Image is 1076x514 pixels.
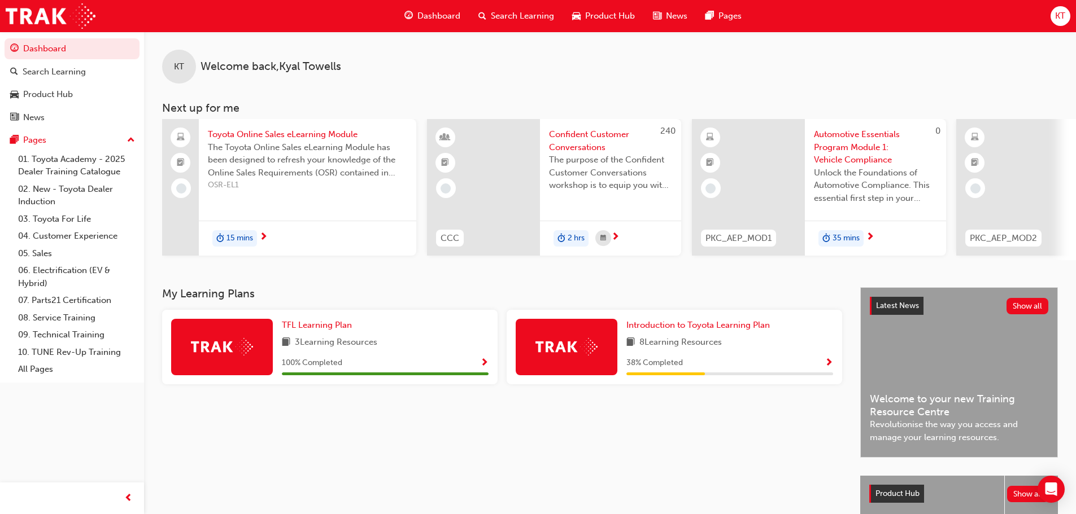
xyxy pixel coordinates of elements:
[876,301,919,310] span: Latest News
[174,60,184,73] span: KT
[706,130,714,145] span: learningResourceType_ELEARNING-icon
[626,320,770,330] span: Introduction to Toyota Learning Plan
[10,44,19,54] span: guage-icon
[1038,476,1065,503] div: Open Intercom Messenger
[441,232,459,245] span: CCC
[706,156,714,170] span: booktick-icon
[162,287,842,300] h3: My Learning Plans
[971,156,979,170] span: booktick-icon
[1007,486,1049,502] button: Show all
[14,344,140,361] a: 10. TUNE Rev-Up Training
[626,319,774,332] a: Introduction to Toyota Learning Plan
[866,232,874,243] span: next-icon
[705,183,716,194] span: learningRecordVerb_NONE-icon
[825,358,833,368] span: Show Progress
[5,38,140,59] a: Dashboard
[14,227,140,245] a: 04. Customer Experience
[14,292,140,309] a: 07. Parts21 Certification
[568,232,585,245] span: 2 hrs
[5,130,140,151] button: Pages
[226,232,253,245] span: 15 mins
[10,90,19,100] span: car-icon
[395,5,469,28] a: guage-iconDashboard
[124,491,133,506] span: prev-icon
[935,126,940,136] span: 0
[705,232,772,245] span: PKC_AEP_MOD1
[10,67,18,77] span: search-icon
[295,336,377,350] span: 3 Learning Resources
[191,338,253,355] img: Trak
[10,113,19,123] span: news-icon
[216,231,224,246] span: duration-icon
[692,119,946,256] a: 0PKC_AEP_MOD1Automotive Essentials Program Module 1: Vehicle ComplianceUnlock the Foundations of ...
[14,309,140,327] a: 08. Service Training
[549,128,672,153] span: Confident Customer Conversations
[971,130,979,145] span: learningResourceType_ELEARNING-icon
[162,119,416,256] a: Toyota Online Sales eLearning ModuleThe Toyota Online Sales eLearning Module has been designed to...
[14,210,140,228] a: 03. Toyota For Life
[417,10,460,23] span: Dashboard
[478,9,486,23] span: search-icon
[491,10,554,23] span: Search Learning
[208,179,407,192] span: OSR-EL1
[176,183,186,194] span: learningRecordVerb_NONE-icon
[814,166,937,205] span: Unlock the Foundations of Automotive Compliance. This essential first step in your Automotive Ess...
[696,5,751,28] a: pages-iconPages
[814,128,937,166] span: Automotive Essentials Program Module 1: Vehicle Compliance
[860,287,1058,458] a: Latest NewsShow allWelcome to your new Training Resource CentreRevolutionise the way you access a...
[1051,6,1070,26] button: KT
[705,9,714,23] span: pages-icon
[208,128,407,141] span: Toyota Online Sales eLearning Module
[825,356,833,370] button: Show Progress
[23,111,45,124] div: News
[869,485,1049,503] a: Product HubShow all
[480,356,489,370] button: Show Progress
[14,361,140,378] a: All Pages
[5,61,140,82] a: Search Learning
[626,357,683,370] span: 38 % Completed
[441,130,449,145] span: learningResourceType_INSTRUCTOR_LED-icon
[14,181,140,210] a: 02. New - Toyota Dealer Induction
[626,336,635,350] span: book-icon
[177,130,185,145] span: laptop-icon
[282,319,356,332] a: TFL Learning Plan
[870,418,1048,443] span: Revolutionise the way you access and manage your learning resources.
[970,183,981,194] span: learningRecordVerb_NONE-icon
[718,10,742,23] span: Pages
[480,358,489,368] span: Show Progress
[127,133,135,148] span: up-icon
[282,357,342,370] span: 100 % Completed
[5,36,140,130] button: DashboardSearch LearningProduct HubNews
[639,336,722,350] span: 8 Learning Resources
[10,135,19,146] span: pages-icon
[23,88,73,101] div: Product Hub
[666,10,687,23] span: News
[870,393,1048,418] span: Welcome to your new Training Resource Centre
[875,489,920,498] span: Product Hub
[644,5,696,28] a: news-iconNews
[14,151,140,181] a: 01. Toyota Academy - 2025 Dealer Training Catalogue
[653,9,661,23] span: news-icon
[1055,10,1065,23] span: KT
[282,320,352,330] span: TFL Learning Plan
[177,156,185,170] span: booktick-icon
[14,326,140,344] a: 09. Technical Training
[833,232,860,245] span: 35 mins
[14,262,140,292] a: 06. Electrification (EV & Hybrid)
[14,245,140,262] a: 05. Sales
[585,10,635,23] span: Product Hub
[549,153,672,192] span: The purpose of the Confident Customer Conversations workshop is to equip you with tools to commun...
[5,107,140,128] a: News
[404,9,413,23] span: guage-icon
[1007,298,1049,314] button: Show all
[5,84,140,105] a: Product Hub
[23,134,46,147] div: Pages
[144,102,1076,115] h3: Next up for me
[23,65,86,78] div: Search Learning
[208,141,407,179] span: The Toyota Online Sales eLearning Module has been designed to refresh your knowledge of the Onlin...
[870,297,1048,315] a: Latest NewsShow all
[822,231,830,246] span: duration-icon
[259,232,268,243] span: next-icon
[6,3,95,29] img: Trak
